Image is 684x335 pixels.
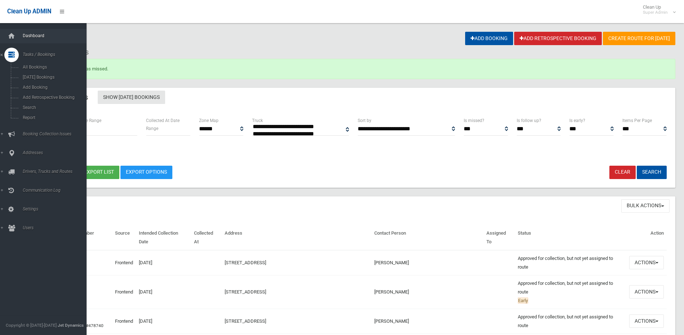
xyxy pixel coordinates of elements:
button: Bulk Actions [621,199,670,213]
span: Clean Up ADMIN [7,8,51,15]
strong: Jet Dynamics [58,323,84,328]
td: Frontend [112,309,136,334]
span: Search [21,105,86,110]
span: Add Retrospective Booking [21,95,86,100]
span: Early [518,297,528,304]
td: [PERSON_NAME] [371,275,484,309]
span: Communication Log [21,188,92,193]
span: Users [21,225,92,230]
span: Drivers, Trucks and Routes [21,169,92,174]
a: #478740 [86,323,103,328]
td: Approved for collection, but not yet assigned to route [515,250,626,275]
td: Frontend [112,275,136,309]
button: Export list [79,166,119,179]
span: Add Booking [21,85,86,90]
th: Contact Person [371,225,484,250]
a: [STREET_ADDRESS] [225,318,266,324]
a: Show [DATE] Bookings [98,91,165,104]
span: Clean Up [639,4,675,15]
span: Copyright © [DATE]-[DATE] [6,323,57,328]
span: [DATE] Bookings [21,75,86,80]
label: Truck [252,117,263,125]
a: [STREET_ADDRESS] [225,260,266,265]
td: [DATE] [136,309,191,334]
a: Export Options [120,166,172,179]
td: Frontend [112,250,136,275]
th: Assigned To [484,225,515,250]
span: All Bookings [21,65,86,70]
th: Action [626,225,667,250]
td: [DATE] [136,250,191,275]
a: [STREET_ADDRESS] [225,289,266,295]
th: Address [222,225,371,250]
td: [PERSON_NAME] [371,250,484,275]
span: Report [21,115,86,120]
span: Dashboard [21,33,92,38]
span: Tasks / Bookings [21,52,92,57]
a: Add Retrospective Booking [514,32,602,45]
button: Actions [629,256,664,269]
button: Actions [629,285,664,299]
a: Create route for [DATE] [603,32,675,45]
th: Status [515,225,626,250]
div: Booking marked as missed. [32,59,675,79]
small: Super Admin [643,10,668,15]
span: Addresses [21,150,92,155]
th: Collected At [191,225,222,250]
span: Settings [21,206,92,212]
td: [PERSON_NAME] [371,309,484,334]
td: [DATE] [136,275,191,309]
th: Source [112,225,136,250]
span: Booking Collection Issues [21,131,92,136]
td: Approved for collection, but not yet assigned to route [515,275,626,309]
a: Clear [609,166,636,179]
th: Intended Collection Date [136,225,191,250]
a: Add Booking [465,32,513,45]
td: Approved for collection, but not yet assigned to route [515,309,626,334]
button: Search [637,166,667,179]
button: Actions [629,314,664,328]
